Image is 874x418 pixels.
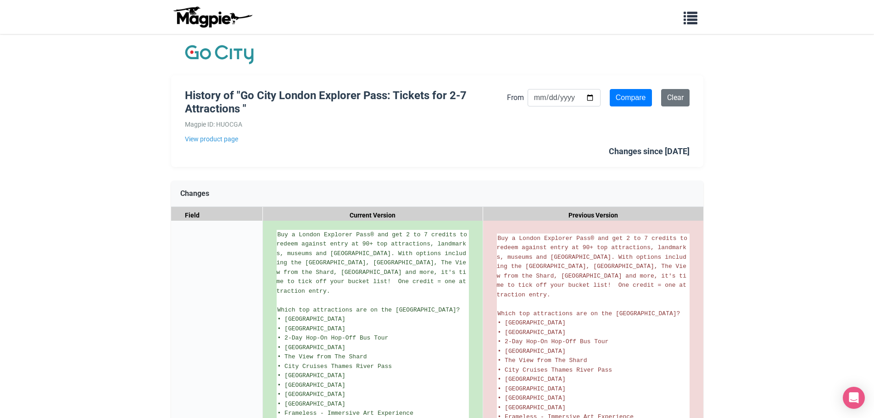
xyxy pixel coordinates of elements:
span: • Frameless - Immersive Art Experience [278,410,413,417]
span: • [GEOGRAPHIC_DATA] [498,319,566,326]
span: • [GEOGRAPHIC_DATA] [498,395,566,401]
a: Clear [661,89,690,106]
span: • The View from The Shard [498,357,587,364]
input: Compare [610,89,652,106]
span: • [GEOGRAPHIC_DATA] [278,325,345,332]
div: Current Version [263,207,483,224]
span: • 2-Day Hop-On Hop-Off Bus Tour [278,334,389,341]
span: • [GEOGRAPHIC_DATA] [278,382,345,389]
span: • City Cruises Thames River Pass [498,367,612,373]
img: logo-ab69f6fb50320c5b225c76a69d11143b.png [171,6,254,28]
span: Buy a London Explorer Pass® and get 2 to 7 credits to redeem against entry at 90+ top attractions... [497,235,691,298]
div: Field [171,207,263,224]
span: • The View from The Shard [278,353,367,360]
div: Previous Version [483,207,703,224]
span: • 2-Day Hop-On Hop-Off Bus Tour [498,338,609,345]
label: From [507,92,524,104]
div: Changes [171,181,703,207]
span: • [GEOGRAPHIC_DATA] [498,404,566,411]
div: Open Intercom Messenger [843,387,865,409]
span: • [GEOGRAPHIC_DATA] [498,376,566,383]
img: Company Logo [185,43,254,66]
div: Magpie ID: HUOCGA [185,119,507,129]
span: • [GEOGRAPHIC_DATA] [278,401,345,407]
span: • [GEOGRAPHIC_DATA] [498,329,566,336]
div: Changes since [DATE] [609,145,690,158]
span: • [GEOGRAPHIC_DATA] [278,372,345,379]
span: • [GEOGRAPHIC_DATA] [278,344,345,351]
h1: History of "Go City London Explorer Pass: Tickets for 2-7 Attractions " [185,89,507,116]
span: Which top attractions are on the [GEOGRAPHIC_DATA]? [278,307,460,313]
span: Which top attractions are on the [GEOGRAPHIC_DATA]? [498,310,680,317]
a: View product page [185,134,507,144]
span: • City Cruises Thames River Pass [278,363,392,370]
span: • [GEOGRAPHIC_DATA] [498,348,566,355]
span: • [GEOGRAPHIC_DATA] [278,316,345,323]
span: • [GEOGRAPHIC_DATA] [498,385,566,392]
span: Buy a London Explorer Pass® and get 2 to 7 credits to redeem against entry at 90+ top attractions... [277,231,471,295]
span: • [GEOGRAPHIC_DATA] [278,391,345,398]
